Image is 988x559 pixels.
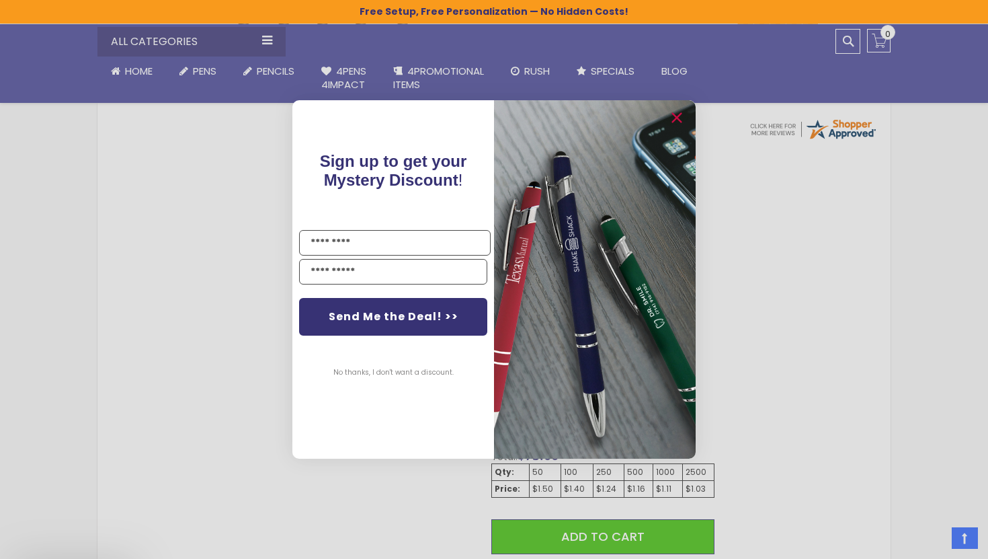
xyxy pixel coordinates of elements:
button: Send Me the Deal! >> [299,298,487,336]
button: Close dialog [666,107,688,128]
span: Sign up to get your Mystery Discount [320,152,467,189]
button: No thanks, I don't want a discount. [327,356,460,389]
span: ! [320,152,467,189]
iframe: Google Customer Reviews [877,523,988,559]
img: 081b18bf-2f98-4675-a917-09431eb06994.jpeg [494,100,696,459]
input: YOUR EMAIL [299,259,487,285]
